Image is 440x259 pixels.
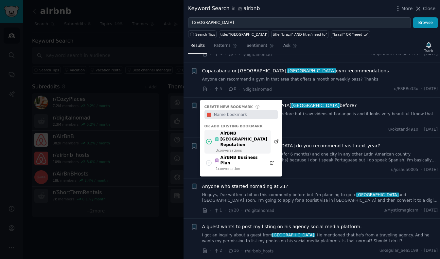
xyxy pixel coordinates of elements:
span: [DATE] [424,208,438,213]
span: Ask [283,43,290,49]
span: [DATE] [424,51,438,57]
div: 1 conversation [216,166,263,171]
span: [GEOGRAPHIC_DATA] [272,233,315,237]
a: Anyone can recommend a gym in that area that offers a month or weekly pass? Thanks [202,77,438,83]
div: AirBNB Business Plan [215,155,263,166]
span: More [401,5,413,12]
span: u/Regular_Sea5199 [379,248,418,254]
span: · [239,51,240,58]
button: More [395,5,413,12]
span: r/airbnb_hosts [245,249,273,253]
a: Anyone who started nomading at 21? [202,183,289,190]
a: Ask [281,41,300,54]
input: Try a keyword related to your business [188,17,411,28]
span: Sentiment [247,43,267,49]
span: [DATE] [424,167,438,173]
span: 0 [228,86,236,92]
span: · [210,86,211,93]
div: title:"brazil" AND title:"need to" [273,32,327,37]
span: 16 [228,248,239,254]
span: r/digitalnomad [242,52,272,57]
span: r/digitalnomad [245,208,274,213]
span: 1 [228,51,236,57]
a: Sentiment [244,41,276,54]
span: Results [190,43,205,49]
div: Track [424,48,433,53]
span: u/Mysticmagicsm [383,208,418,213]
span: · [421,86,422,92]
span: · [421,167,422,173]
button: Track [422,40,435,54]
span: · [210,51,211,58]
a: I’ve never been to[GEOGRAPHIC_DATA]before but i saw videos of florianpolis and it looks very beau... [202,111,438,123]
a: Hi guys, I’ve written a bit on this community before but I’m planning to go to[GEOGRAPHIC_DATA]an... [202,192,438,204]
span: · [224,248,226,254]
span: u/ESRRo33o [394,86,418,92]
span: u/Spiritual-Computer25 [371,51,418,57]
div: Or add existing bookmark [204,124,278,128]
div: AirBNB [GEOGRAPHIC_DATA] Reputation [215,131,267,148]
span: [DATE] [424,127,438,133]
button: Close [415,5,435,12]
span: [GEOGRAPHIC_DATA] [291,103,340,108]
div: Keyword Search airbnb [188,5,260,13]
span: 5 [214,86,222,92]
span: 2 [214,248,222,254]
span: [GEOGRAPHIC_DATA] [287,68,337,73]
div: "brazil" OR "need to" [332,32,368,37]
span: Search Tips [195,32,215,37]
span: 20 [228,208,239,213]
a: Patterns [212,41,239,54]
div: 3 conversation s [216,148,267,153]
span: · [210,248,211,254]
a: Copacabana or [GEOGRAPHIC_DATA],[GEOGRAPHIC_DATA]gym recommendations [202,67,389,74]
button: Browse [413,17,438,28]
span: · [421,248,422,254]
span: u/joshua0005 [391,167,418,173]
span: · [421,51,422,57]
button: Search Tips [188,30,217,38]
span: Close [423,5,435,12]
span: u/okstand4910 [388,127,418,133]
a: A guest wants to post my listing on his agency social media platform. [202,223,362,230]
span: r/digitalnomad [242,87,272,92]
a: Results [188,41,207,54]
span: · [421,208,422,213]
span: [DATE] [424,248,438,254]
span: in [232,6,235,12]
span: · [239,86,240,93]
span: · [241,207,242,214]
span: Copacabana or [GEOGRAPHIC_DATA], gym recommendations [202,67,389,74]
a: I got an inquiry about a guest from[GEOGRAPHIC_DATA]. He mentioned that he's from a traveling age... [202,232,438,244]
a: "brazil" OR "need to" [331,30,370,38]
span: · [210,207,211,214]
a: Which two cities in [GEOGRAPHIC_DATA] do you recommend I visit next year? [202,142,380,149]
span: · [224,86,226,93]
span: · [241,248,242,254]
span: 1 [214,208,222,213]
span: · [224,51,226,58]
span: · [224,207,226,214]
span: [DATE] [424,86,438,92]
a: title:"brazil" AND title:"need to" [271,30,328,38]
span: [GEOGRAPHIC_DATA] [356,193,399,197]
input: Name bookmark [213,110,277,119]
span: · [421,127,422,133]
span: 0 [214,51,222,57]
div: title:"[GEOGRAPHIC_DATA]" [220,32,268,37]
div: Create new bookmark [204,104,253,109]
a: title:"[GEOGRAPHIC_DATA]" [219,30,269,38]
span: Patterns [214,43,230,49]
a: ...g for one city in [GEOGRAPHIC_DATA] (for 6 months) and one city in any other Latin American co... [202,152,438,163]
